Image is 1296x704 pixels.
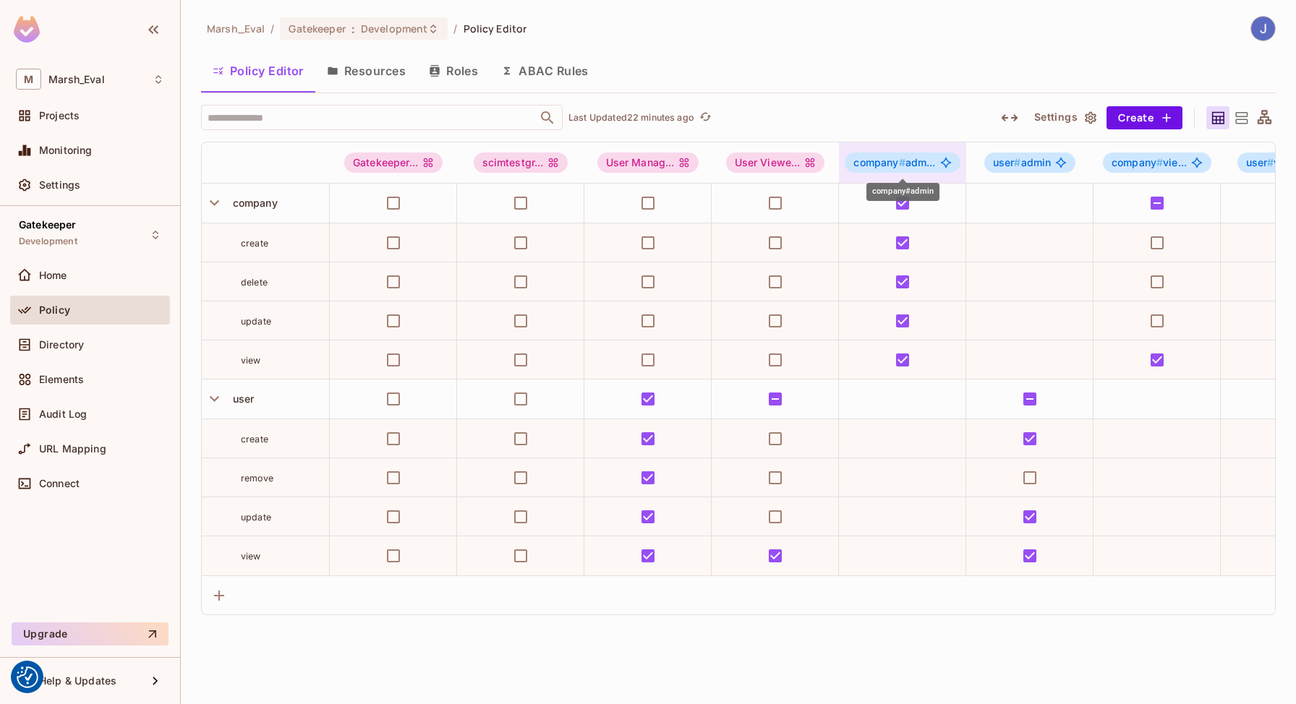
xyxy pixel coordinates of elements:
span: adm... [853,157,935,168]
div: User Viewe... [726,153,825,173]
button: ABAC Rules [490,53,600,89]
div: scimtestgr... [474,153,568,173]
span: create [241,434,268,445]
span: delete [241,277,268,288]
button: Settings [1028,106,1101,129]
span: scimtestgroup [474,153,568,173]
img: SReyMgAAAABJRU5ErkJggg== [14,16,40,43]
button: Upgrade [12,622,169,645]
span: update [241,316,271,327]
li: / [453,22,457,35]
span: Elements [39,374,84,385]
span: Gatekeeper [19,219,77,231]
span: User Manager [597,153,699,173]
span: user [993,156,1021,168]
span: Help & Updates [39,675,116,687]
span: vie... [1112,157,1187,168]
span: # [899,156,905,168]
button: refresh [697,109,715,126]
span: # [1267,156,1274,168]
span: the active workspace [207,22,265,35]
span: User Viewer [726,153,825,173]
img: Revisit consent button [17,666,38,688]
span: Policy [39,304,70,316]
span: Monitoring [39,145,93,156]
button: Resources [315,53,417,89]
span: company [227,197,278,209]
div: User Manag... [597,153,699,173]
span: # [1156,156,1163,168]
li: / [270,22,274,35]
span: Home [39,270,67,281]
button: Create [1107,106,1182,129]
span: update [241,512,271,523]
p: Last Updated 22 minutes ago [568,112,694,124]
img: Jose Basanta [1251,17,1275,40]
span: Development [19,236,77,247]
div: Gatekeeper... [344,153,443,173]
span: view [241,551,261,562]
span: company#viewer [1103,153,1211,173]
span: Workspace: Marsh_Eval [48,74,105,85]
span: admin [993,157,1052,168]
span: # [1014,156,1020,168]
span: M [16,69,41,90]
span: Audit Log [39,408,87,420]
span: company [853,156,905,168]
span: : [351,23,356,35]
span: Connect [39,478,80,489]
button: Policy Editor [201,53,315,89]
span: view [241,355,261,366]
button: Consent Preferences [17,666,38,688]
button: Roles [417,53,490,89]
button: Open [537,108,558,128]
span: Gatekeeper [289,22,345,35]
span: refresh [699,111,712,125]
span: URL Mapping [39,443,106,455]
span: Gatekeeper FGA Admin [344,153,443,173]
span: create [241,238,268,249]
span: Development [361,22,427,35]
span: company#admin [845,153,960,173]
span: Click to refresh data [694,109,715,126]
span: user [1246,156,1274,168]
span: Policy Editor [464,22,527,35]
span: Projects [39,110,80,121]
span: user [227,392,255,405]
span: company [1112,156,1163,168]
span: Settings [39,179,80,191]
span: Directory [39,339,84,351]
div: company#admin [866,183,939,201]
span: remove [241,473,273,484]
